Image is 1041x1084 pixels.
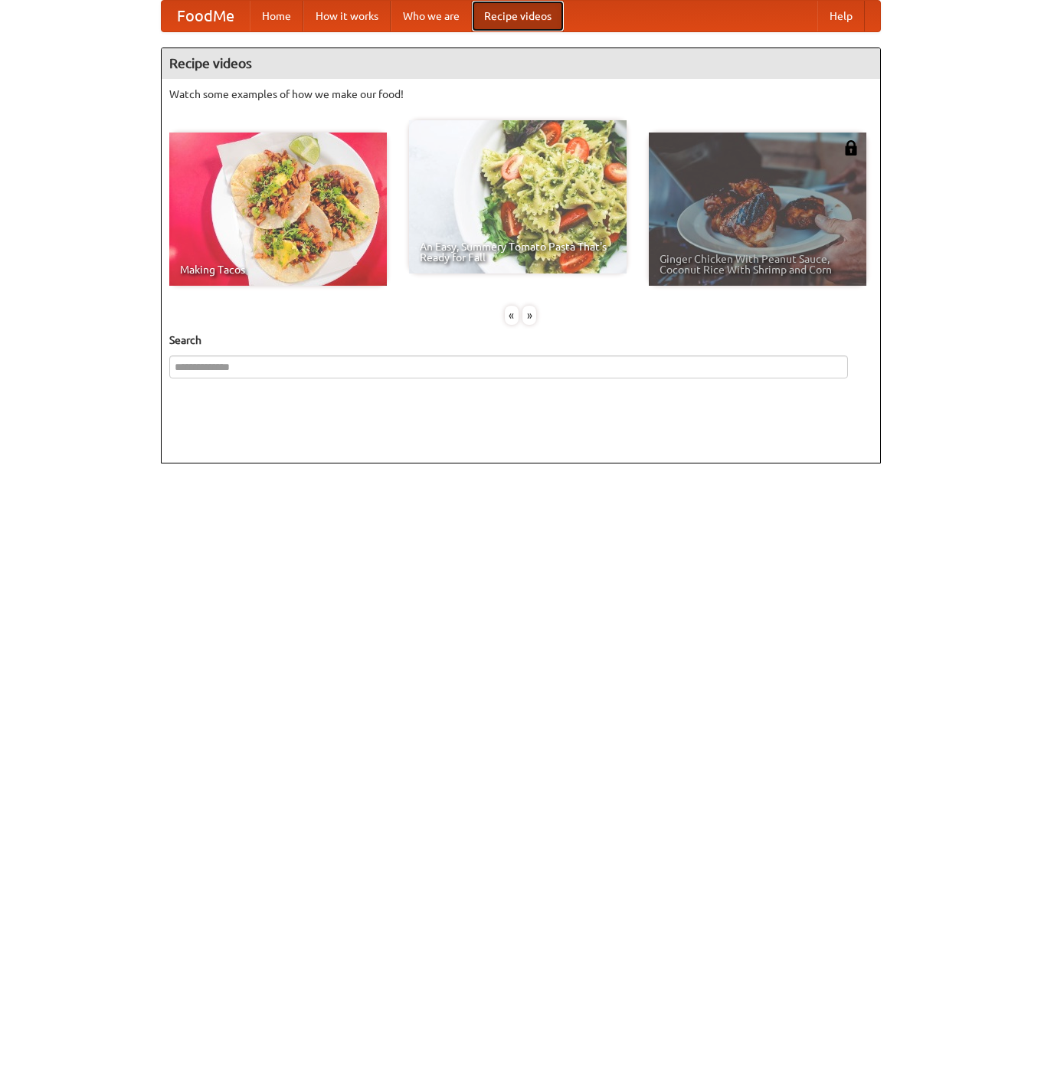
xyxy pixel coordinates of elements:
a: Making Tacos [169,133,387,286]
a: FoodMe [162,1,250,31]
h4: Recipe videos [162,48,880,79]
a: Recipe videos [472,1,564,31]
span: Making Tacos [180,264,376,275]
a: Help [817,1,865,31]
p: Watch some examples of how we make our food! [169,87,872,102]
a: Who we are [391,1,472,31]
span: An Easy, Summery Tomato Pasta That's Ready for Fall [420,241,616,263]
div: » [522,306,536,325]
div: « [505,306,519,325]
a: An Easy, Summery Tomato Pasta That's Ready for Fall [409,120,627,273]
img: 483408.png [843,140,859,156]
a: Home [250,1,303,31]
a: How it works [303,1,391,31]
h5: Search [169,332,872,348]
